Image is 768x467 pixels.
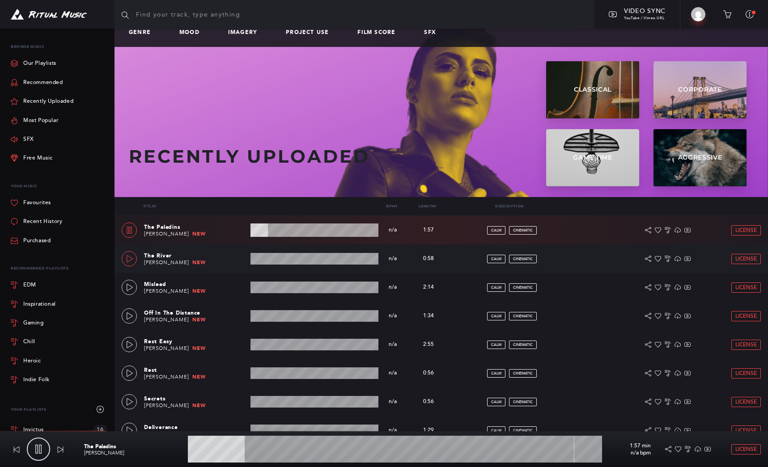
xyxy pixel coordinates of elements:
[11,54,56,73] a: Our Playlists
[624,7,666,15] span: Video Sync
[11,231,51,250] a: Purchased
[386,204,398,208] a: Bpm
[491,314,501,318] span: calm
[144,260,189,265] a: [PERSON_NAME]
[653,61,747,118] a: Corporate
[93,425,107,435] div: 16
[546,61,639,118] a: Classical
[419,204,437,208] a: Length
[192,231,205,237] span: New
[11,261,107,276] div: Recommended Playlists
[446,204,573,208] p: Description
[11,295,107,313] a: Inspirational
[491,400,501,404] span: calm
[606,450,651,456] p: n/a bpm
[513,286,533,290] span: cinematic
[513,257,533,261] span: cinematic
[11,9,87,20] img: Ritual Music
[192,288,205,294] span: New
[546,129,639,186] a: Game Time
[382,227,403,233] p: n/a
[11,352,107,370] a: Heroic
[735,399,757,405] span: License
[11,400,107,419] div: Your Playlists
[411,341,446,349] p: 2:55
[382,313,403,319] p: n/a
[23,320,44,326] div: Gaming
[144,423,247,431] p: Deliverance
[735,370,757,376] span: License
[411,226,446,234] p: 1:57
[513,371,533,375] span: cinematic
[144,231,189,237] a: [PERSON_NAME]
[23,339,35,345] div: Chill
[513,429,533,433] span: cinematic
[11,92,73,111] a: Recently Uploaded
[411,426,446,434] p: 1:29
[735,446,757,452] span: License
[144,223,247,231] p: The Paladins
[11,111,58,130] a: Most Popular
[624,16,664,20] span: YouTube / Vimeo URL
[491,429,501,433] span: calm
[192,374,205,380] span: New
[382,427,403,433] p: n/a
[691,7,705,21] img: David Martin
[11,314,107,332] a: Gaming
[11,179,107,194] p: Your Music
[411,398,446,406] p: 0:56
[606,442,651,450] p: 1:57 min
[129,29,158,36] a: Genre
[144,280,247,288] p: Mislead
[513,343,533,347] span: cinematic
[192,345,205,351] span: New
[357,29,403,36] a: Film Score
[84,442,184,450] p: The Paladins
[23,282,36,288] div: EDM
[23,427,44,433] div: Invictus
[144,252,247,260] p: The River
[735,428,757,433] span: License
[144,309,247,317] p: Off In The Distance
[192,402,205,408] span: New
[735,313,757,319] span: License
[735,256,757,262] span: License
[11,370,107,389] a: Indie Folk
[143,204,156,208] a: Title
[735,227,757,233] span: License
[382,370,403,376] p: n/a
[144,345,189,351] a: [PERSON_NAME]
[11,332,107,351] a: Chill
[23,377,50,383] div: Indie Folk
[491,343,501,347] span: calm
[11,194,51,212] a: Favourites
[11,276,107,295] a: EDM
[653,129,747,186] a: Aggressive
[23,302,56,307] div: Inspirational
[192,316,205,323] span: New
[513,400,533,404] span: cinematic
[491,371,501,375] span: calm
[228,29,264,36] a: Imagery
[382,341,403,348] p: n/a
[179,29,207,36] a: Mood
[84,450,124,456] a: [PERSON_NAME]
[129,146,504,167] h2: Recently Uploaded
[144,317,189,323] a: [PERSON_NAME]
[144,403,189,408] a: [PERSON_NAME]
[286,29,336,36] a: Project Use
[491,257,501,261] span: calm
[382,284,403,290] p: n/a
[144,337,247,345] p: Rest Easy
[23,358,41,364] div: Heroic
[395,204,397,208] span: ▾
[11,130,34,149] a: SFX
[144,366,247,374] p: Rest
[11,212,62,231] a: Recent History
[144,395,247,403] p: Secrets
[382,256,403,262] p: n/a
[491,228,501,232] span: calm
[192,259,205,265] span: New
[11,39,107,54] p: Browse Music
[11,73,63,92] a: Recommended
